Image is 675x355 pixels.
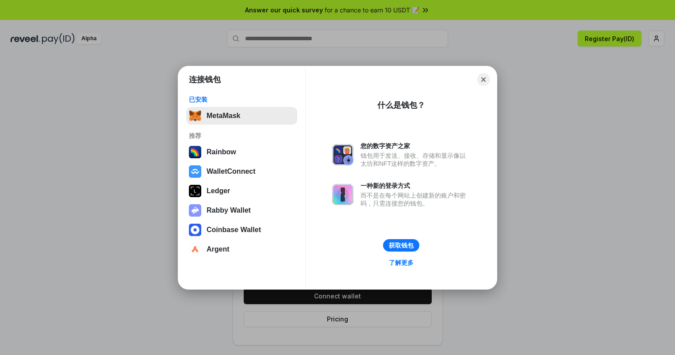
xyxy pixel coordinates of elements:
div: Argent [207,245,230,253]
img: svg+xml,%3Csvg%20xmlns%3D%22http%3A%2F%2Fwww.w3.org%2F2000%2Fsvg%22%20fill%3D%22none%22%20viewBox... [332,184,353,205]
div: Coinbase Wallet [207,226,261,234]
div: 推荐 [189,132,295,140]
a: 了解更多 [384,257,419,268]
div: MetaMask [207,112,240,120]
button: 获取钱包 [383,239,419,252]
div: 而不是在每个网站上创建新的账户和密码，只需连接您的钱包。 [361,191,470,207]
div: 已安装 [189,95,295,103]
div: 什么是钱包？ [377,100,425,111]
button: Ledger [186,182,297,200]
img: svg+xml,%3Csvg%20xmlns%3D%22http%3A%2F%2Fwww.w3.org%2F2000%2Fsvg%22%20fill%3D%22none%22%20viewBox... [189,204,201,217]
img: svg+xml,%3Csvg%20width%3D%22120%22%20height%3D%22120%22%20viewBox%3D%220%200%20120%20120%22%20fil... [189,146,201,158]
div: WalletConnect [207,168,256,176]
button: Coinbase Wallet [186,221,297,239]
div: 钱包用于发送、接收、存储和显示像以太坊和NFT这样的数字资产。 [361,152,470,168]
div: Ledger [207,187,230,195]
div: Rainbow [207,148,236,156]
h1: 连接钱包 [189,74,221,85]
img: svg+xml,%3Csvg%20width%3D%2228%22%20height%3D%2228%22%20viewBox%3D%220%200%2028%2028%22%20fill%3D... [189,243,201,256]
img: svg+xml,%3Csvg%20width%3D%2228%22%20height%3D%2228%22%20viewBox%3D%220%200%2028%2028%22%20fill%3D... [189,165,201,178]
img: svg+xml,%3Csvg%20fill%3D%22none%22%20height%3D%2233%22%20viewBox%3D%220%200%2035%2033%22%20width%... [189,110,201,122]
div: 获取钱包 [389,241,414,249]
img: svg+xml,%3Csvg%20xmlns%3D%22http%3A%2F%2Fwww.w3.org%2F2000%2Fsvg%22%20fill%3D%22none%22%20viewBox... [332,144,353,165]
div: 您的数字资产之家 [361,142,470,150]
div: Rabby Wallet [207,206,251,214]
img: svg+xml,%3Csvg%20xmlns%3D%22http%3A%2F%2Fwww.w3.org%2F2000%2Fsvg%22%20width%3D%2228%22%20height%3... [189,185,201,197]
button: Rainbow [186,143,297,161]
button: Close [477,73,490,86]
button: Argent [186,240,297,258]
button: MetaMask [186,107,297,125]
img: svg+xml,%3Csvg%20width%3D%2228%22%20height%3D%2228%22%20viewBox%3D%220%200%2028%2028%22%20fill%3D... [189,224,201,236]
button: WalletConnect [186,163,297,180]
div: 一种新的登录方式 [361,182,470,190]
button: Rabby Wallet [186,202,297,219]
div: 了解更多 [389,259,414,267]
